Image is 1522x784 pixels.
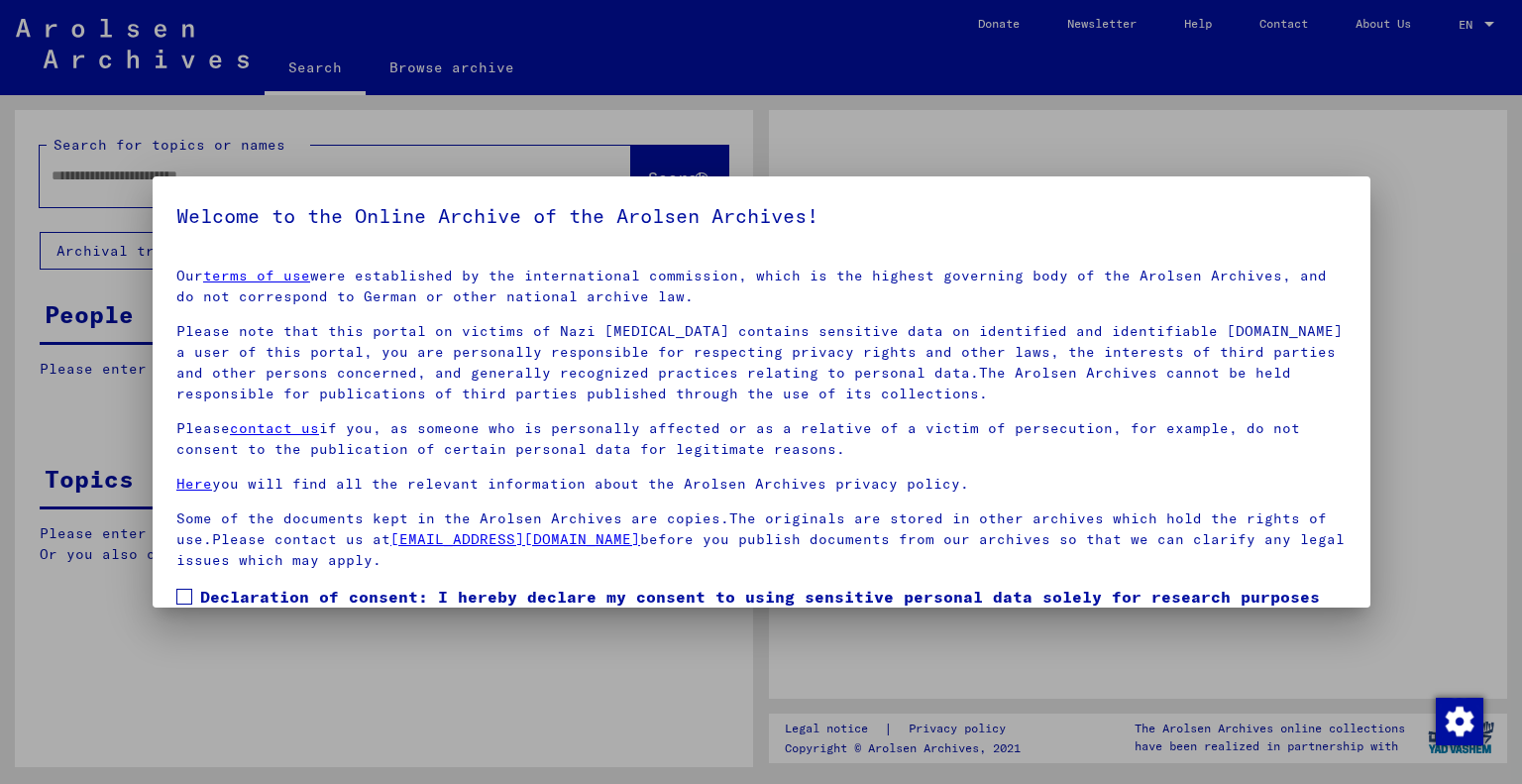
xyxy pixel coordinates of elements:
[176,475,212,493] a: Here
[390,530,640,548] a: [EMAIL_ADDRESS][DOMAIN_NAME]
[176,474,1347,495] p: you will find all the relevant information about the Arolsen Archives privacy policy.
[230,419,319,437] a: contact us
[176,508,1347,571] p: Some of the documents kept in the Arolsen Archives are copies.The originals are stored in other a...
[176,321,1347,404] p: Please note that this portal on victims of Nazi [MEDICAL_DATA] contains sensitive data on identif...
[176,418,1347,460] p: Please if you, as someone who is personally affected or as a relative of a victim of persecution,...
[1436,698,1483,745] img: Change consent
[176,200,1347,232] h5: Welcome to the Online Archive of the Arolsen Archives!
[176,266,1347,307] p: Our were established by the international commission, which is the highest governing body of the ...
[200,585,1347,656] span: Declaration of consent: I hereby declare my consent to using sensitive personal data solely for r...
[203,267,310,284] a: terms of use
